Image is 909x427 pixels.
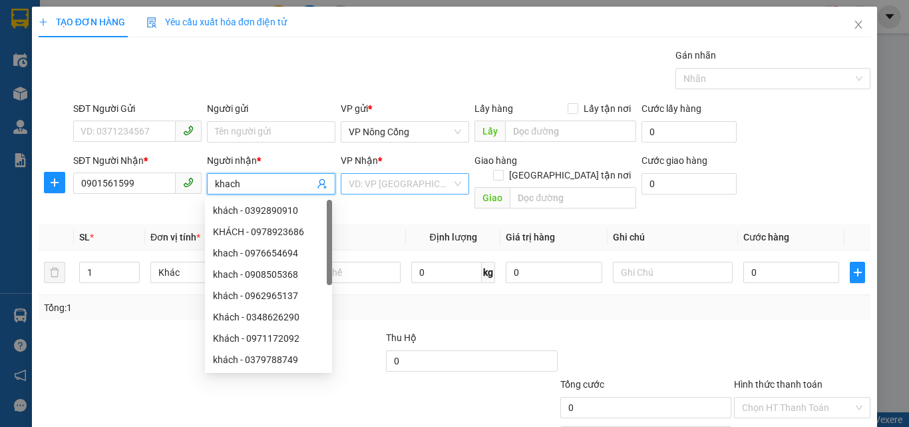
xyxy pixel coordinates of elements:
[613,262,733,283] input: Ghi Chú
[150,232,200,242] span: Đơn vị tính
[28,11,112,54] strong: CHUYỂN PHÁT NHANH ĐÔNG LÝ
[474,155,517,166] span: Giao hàng
[39,17,125,27] span: TẠO ĐƠN HÀNG
[213,310,324,324] div: Khách - 0348626290
[641,155,707,166] label: Cước giao hàng
[213,224,324,239] div: KHÁCH - 0978923686
[474,121,505,142] span: Lấy
[641,173,737,195] input: Cước giao hàng
[7,39,27,85] img: logo
[510,187,636,209] input: Dọc đường
[207,153,335,168] div: Người nhận
[850,262,865,283] button: plus
[504,168,636,183] span: [GEOGRAPHIC_DATA] tận nơi
[73,153,202,168] div: SĐT Người Nhận
[578,101,636,116] span: Lấy tận nơi
[429,232,476,242] span: Định lượng
[44,172,65,193] button: plus
[341,155,378,166] span: VP Nhận
[183,177,194,188] span: phone
[341,101,469,116] div: VP gửi
[205,328,332,349] div: Khách - 0971172092
[641,121,737,143] input: Cước lấy hàng
[743,232,789,242] span: Cước hàng
[183,125,194,136] span: phone
[213,331,324,346] div: Khách - 0971172092
[213,288,324,303] div: khách - 0962965137
[213,352,324,367] div: khách - 0379788749
[44,300,352,315] div: Tổng: 1
[79,232,90,242] span: SL
[44,262,65,283] button: delete
[840,7,877,44] button: Close
[33,73,106,102] strong: PHIẾU BIÊN NHẬN
[853,19,864,30] span: close
[207,101,335,116] div: Người gửi
[505,121,636,142] input: Dọc đường
[850,267,864,278] span: plus
[45,177,65,188] span: plus
[482,262,495,283] span: kg
[47,57,90,71] span: SĐT XE
[560,379,604,390] span: Tổng cước
[675,50,716,61] label: Gán nhãn
[158,262,262,282] span: Khác
[205,242,332,264] div: khach - 0976654694
[213,246,324,260] div: khach - 0976654694
[506,232,555,242] span: Giá trị hàng
[146,17,287,27] span: Yêu cầu xuất hóa đơn điện tử
[608,224,738,250] th: Ghi chú
[205,221,332,242] div: KHÁCH - 0978923686
[146,17,157,28] img: icon
[317,179,327,189] span: user-add
[349,122,461,142] span: VP Nông Cống
[205,285,332,306] div: khách - 0962965137
[506,262,602,283] input: 0
[281,262,401,283] input: VD: Bàn, Ghế
[213,267,324,282] div: khach - 0908505368
[205,349,332,370] div: khách - 0379788749
[205,264,332,285] div: khach - 0908505368
[386,332,417,343] span: Thu Hộ
[734,379,822,390] label: Hình thức thanh toán
[113,54,193,68] span: NC1309250474
[73,101,202,116] div: SĐT Người Gửi
[205,306,332,328] div: Khách - 0348626290
[641,103,701,114] label: Cước lấy hàng
[205,200,332,221] div: khách - 0392890910
[474,103,513,114] span: Lấy hàng
[213,203,324,218] div: khách - 0392890910
[39,17,48,27] span: plus
[474,187,510,209] span: Giao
